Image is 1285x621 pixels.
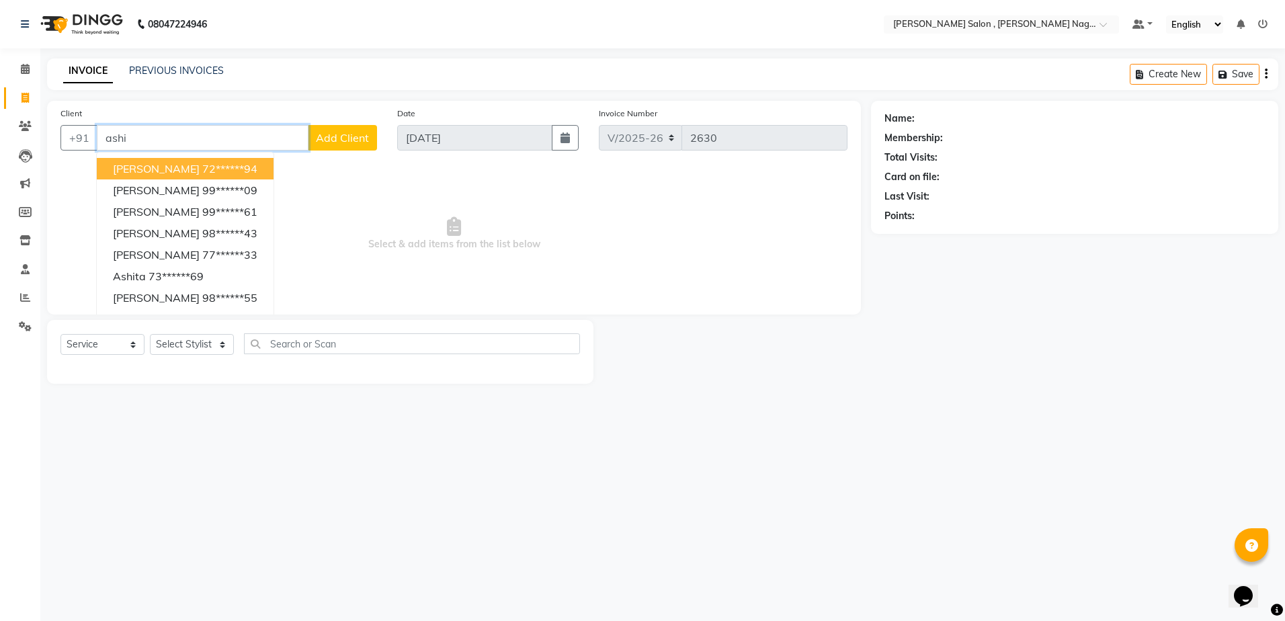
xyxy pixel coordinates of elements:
[1212,64,1259,85] button: Save
[113,291,200,304] span: [PERSON_NAME]
[97,125,308,151] input: Search by Name/Mobile/Email/Code
[113,270,146,283] span: ashita
[244,333,580,354] input: Search or Scan
[60,108,82,120] label: Client
[60,167,847,301] span: Select & add items from the list below
[63,59,113,83] a: INVOICE
[113,313,156,326] span: mashiya
[113,205,200,218] span: [PERSON_NAME]
[884,131,943,145] div: Membership:
[884,209,915,223] div: Points:
[884,151,938,165] div: Total Visits:
[148,5,207,43] b: 08047224946
[113,248,200,261] span: [PERSON_NAME]
[113,226,200,240] span: [PERSON_NAME]
[884,190,929,204] div: Last Visit:
[884,170,940,184] div: Card on file:
[1229,567,1272,608] iframe: chat widget
[113,162,200,175] span: [PERSON_NAME]
[884,112,915,126] div: Name:
[34,5,126,43] img: logo
[308,125,377,151] button: Add Client
[113,183,200,197] span: [PERSON_NAME]
[60,125,98,151] button: +91
[599,108,657,120] label: Invoice Number
[1130,64,1207,85] button: Create New
[129,65,224,77] a: PREVIOUS INVOICES
[397,108,415,120] label: Date
[316,131,369,144] span: Add Client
